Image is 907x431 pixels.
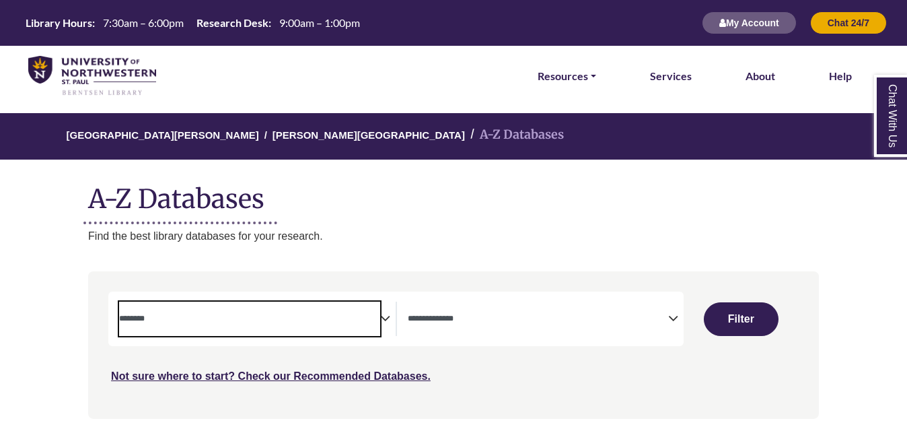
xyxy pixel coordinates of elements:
span: 7:30am – 6:00pm [103,16,184,29]
button: My Account [702,11,797,34]
a: Resources [538,67,596,85]
a: Services [650,67,692,85]
a: Not sure where to start? Check our Recommended Databases. [111,370,431,382]
span: 9:00am – 1:00pm [279,16,360,29]
a: Chat 24/7 [810,17,887,28]
button: Submit for Search Results [704,302,778,336]
a: About [746,67,775,85]
img: library_home [28,56,156,96]
a: [PERSON_NAME][GEOGRAPHIC_DATA] [273,127,465,141]
th: Research Desk: [191,15,272,30]
a: My Account [702,17,797,28]
th: Library Hours: [20,15,96,30]
nav: breadcrumb [88,113,819,160]
h1: A-Z Databases [88,173,819,214]
a: Hours Today [20,15,365,31]
button: Chat 24/7 [810,11,887,34]
p: Find the best library databases for your research. [88,228,819,245]
a: Help [829,67,852,85]
textarea: Search [119,314,379,325]
table: Hours Today [20,15,365,28]
textarea: Search [408,314,668,325]
a: [GEOGRAPHIC_DATA][PERSON_NAME] [67,127,259,141]
nav: Search filters [88,271,819,418]
li: A-Z Databases [465,125,564,145]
